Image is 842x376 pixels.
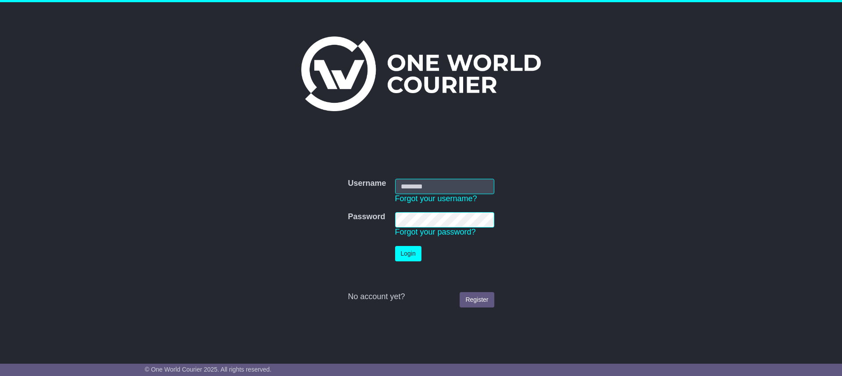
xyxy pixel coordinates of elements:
button: Login [395,246,421,261]
a: Register [460,292,494,307]
img: One World [301,36,541,111]
div: No account yet? [348,292,494,302]
span: © One World Courier 2025. All rights reserved. [145,366,272,373]
a: Forgot your username? [395,194,477,203]
label: Password [348,212,385,222]
label: Username [348,179,386,188]
a: Forgot your password? [395,228,476,236]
